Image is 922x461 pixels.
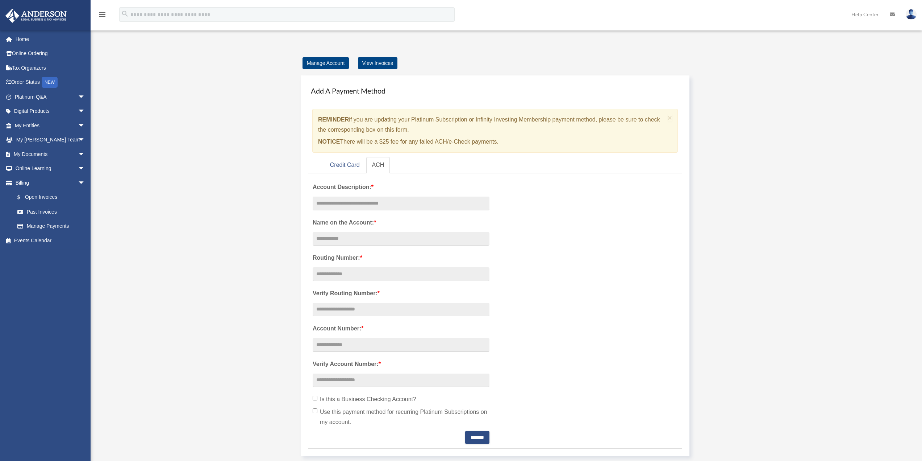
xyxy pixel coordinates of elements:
a: Past Invoices [10,205,96,219]
span: arrow_drop_down [78,90,92,104]
label: Verify Account Number: [313,359,489,369]
i: menu [98,10,107,19]
a: Platinum Q&Aarrow_drop_down [5,90,96,104]
a: Online Ordering [5,46,96,61]
div: NEW [42,77,58,88]
a: Order StatusNEW [5,75,96,90]
label: Is this a Business Checking Account? [313,394,489,404]
a: Billingarrow_drop_down [5,176,96,190]
a: Online Learningarrow_drop_down [5,161,96,176]
button: Close [668,114,672,122]
a: Manage Payments [10,219,92,234]
i: search [121,10,129,18]
img: User Pic [906,9,917,20]
span: arrow_drop_down [78,104,92,119]
a: Events Calendar [5,233,96,248]
span: arrow_drop_down [78,176,92,190]
input: Is this a Business Checking Account? [313,396,317,400]
a: Digital Productsarrow_drop_down [5,104,96,119]
label: Verify Routing Number: [313,288,489,299]
p: There will be a $25 fee for any failed ACH/e-Check payments. [318,137,665,147]
a: $Open Invoices [10,190,96,205]
label: Account Description: [313,182,489,192]
div: if you are updating your Platinum Subscription or Infinity Investing Membership payment method, p... [312,109,678,153]
span: arrow_drop_down [78,118,92,133]
input: Use this payment method for recurring Platinum Subscriptions on my account. [313,408,317,413]
a: My Documentsarrow_drop_down [5,147,96,161]
span: arrow_drop_down [78,161,92,176]
span: arrow_drop_down [78,147,92,162]
a: View Invoices [358,57,397,69]
a: ACH [366,157,390,173]
span: $ [21,193,25,202]
a: My [PERSON_NAME] Teamarrow_drop_down [5,133,96,147]
label: Account Number: [313,324,489,334]
strong: NOTICE [318,139,340,145]
span: arrow_drop_down [78,133,92,148]
a: Manage Account [303,57,349,69]
a: menu [98,13,107,19]
strong: REMINDER [318,116,349,123]
label: Routing Number: [313,253,489,263]
img: Anderson Advisors Platinum Portal [3,9,69,23]
span: × [668,114,672,122]
a: My Entitiesarrow_drop_down [5,118,96,133]
label: Use this payment method for recurring Platinum Subscriptions on my account. [313,407,489,427]
label: Name on the Account: [313,218,489,228]
a: Tax Organizers [5,61,96,75]
a: Home [5,32,96,46]
h4: Add A Payment Method [308,83,682,99]
a: Credit Card [324,157,366,173]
